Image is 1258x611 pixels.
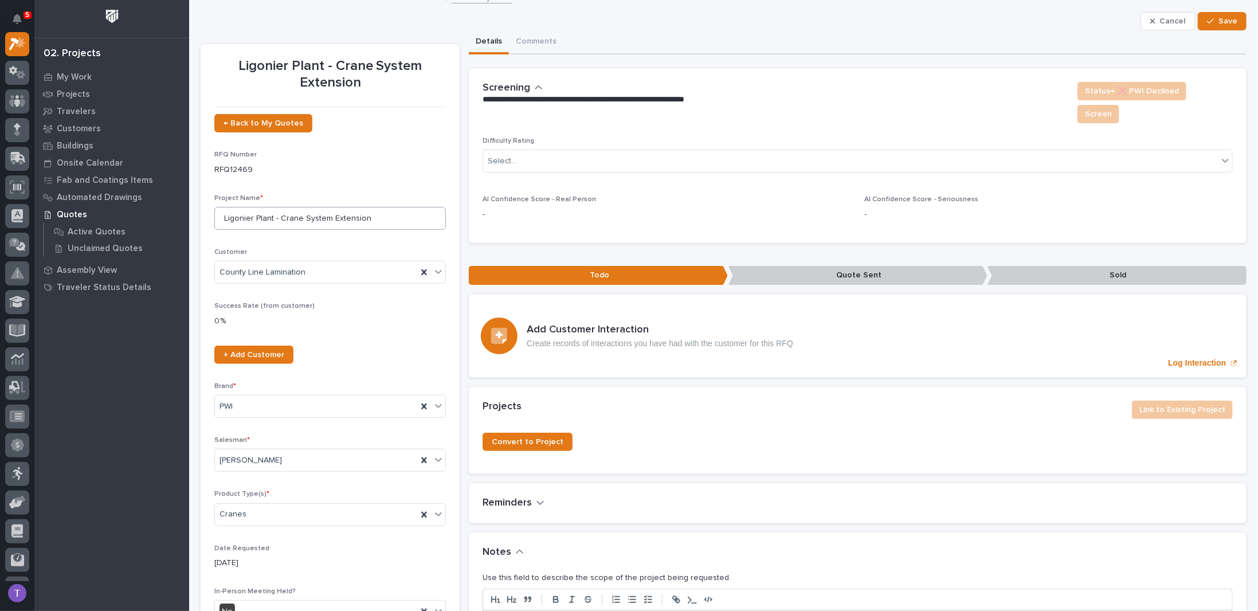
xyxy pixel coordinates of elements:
a: Log Interaction [469,294,1247,378]
a: Customers [34,120,189,137]
a: Unclaimed Quotes [44,240,189,256]
p: Fab and Coatings Items [57,175,153,186]
button: users-avatar [5,581,29,605]
span: Screen [1085,107,1112,121]
p: - [483,209,851,221]
span: Date Requested [214,545,269,552]
a: Convert to Project [483,433,573,451]
a: Onsite Calendar [34,154,189,171]
p: Todo [469,266,728,285]
p: Projects [57,89,90,100]
h2: Notes [483,546,511,559]
a: Active Quotes [44,224,189,240]
a: My Work [34,68,189,85]
a: Travelers [34,103,189,120]
div: 02. Projects [44,48,101,60]
p: Quotes [57,210,87,220]
p: Traveler Status Details [57,283,151,293]
p: Buildings [57,141,93,151]
p: Travelers [57,107,96,117]
span: Status→ ❌ PWI Declined [1085,84,1179,98]
a: + Add Customer [214,346,293,364]
button: Details [469,30,509,54]
p: Use this field to describe the scope of the project being requested. [483,572,1233,584]
span: Convert to Project [492,438,563,446]
p: Customers [57,124,101,134]
p: Assembly View [57,265,117,276]
span: Success Rate (from customer) [214,303,315,310]
button: Status→ ❌ PWI Declined [1077,82,1186,100]
a: Fab and Coatings Items [34,171,189,189]
a: Assembly View [34,261,189,279]
span: Customer [214,249,247,256]
img: Workspace Logo [101,6,123,27]
p: Automated Drawings [57,193,142,203]
span: Link to Existing Project [1139,403,1225,417]
span: [PERSON_NAME] [220,455,282,467]
a: ← Back to My Quotes [214,114,312,132]
p: 5 [25,11,29,19]
h3: Add Customer Interaction [527,324,793,336]
button: Save [1198,12,1247,30]
a: Traveler Status Details [34,279,189,296]
span: Salesman [214,437,250,444]
h2: Screening [483,82,530,95]
p: Create records of interactions you have had with the customer for this RFQ [527,339,793,348]
button: Link to Existing Project [1132,401,1233,419]
a: Projects [34,85,189,103]
button: Notes [483,546,524,559]
div: Select... [488,155,516,167]
p: Active Quotes [68,227,126,237]
p: - [865,209,1233,221]
p: Quote Sent [728,266,987,285]
p: My Work [57,72,92,83]
span: Product Type(s) [214,491,269,498]
span: In-Person Meeting Held? [214,588,296,595]
button: Cancel [1141,12,1196,30]
span: AI Confidence Score - Seriousness [865,196,979,203]
span: RFQ Number [214,151,257,158]
span: PWI [220,401,233,413]
p: [DATE] [214,557,446,569]
span: Save [1218,16,1237,26]
a: Automated Drawings [34,189,189,206]
span: County Line Lamination [220,267,305,279]
button: Screen [1077,105,1119,123]
div: Notifications5 [14,14,29,32]
span: ← Back to My Quotes [224,119,303,127]
a: Buildings [34,137,189,154]
button: Comments [509,30,563,54]
span: + Add Customer [224,351,284,359]
p: Sold [987,266,1247,285]
h2: Projects [483,401,522,413]
p: RFQ12469 [214,164,446,176]
span: Brand [214,383,236,390]
a: Quotes [34,206,189,223]
span: Project Name [214,195,263,202]
p: Onsite Calendar [57,158,123,169]
p: Log Interaction [1168,358,1226,368]
span: Cranes [220,508,246,520]
button: Reminders [483,497,544,510]
span: Cancel [1160,16,1186,26]
span: AI Confidence Score - Real Person [483,196,596,203]
p: Unclaimed Quotes [68,244,143,254]
button: Screening [483,82,543,95]
span: Difficulty Rating [483,138,534,144]
h2: Reminders [483,497,532,510]
p: 0 % [214,315,446,327]
button: Notifications [5,7,29,31]
p: Ligonier Plant - Crane System Extension [214,58,446,91]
